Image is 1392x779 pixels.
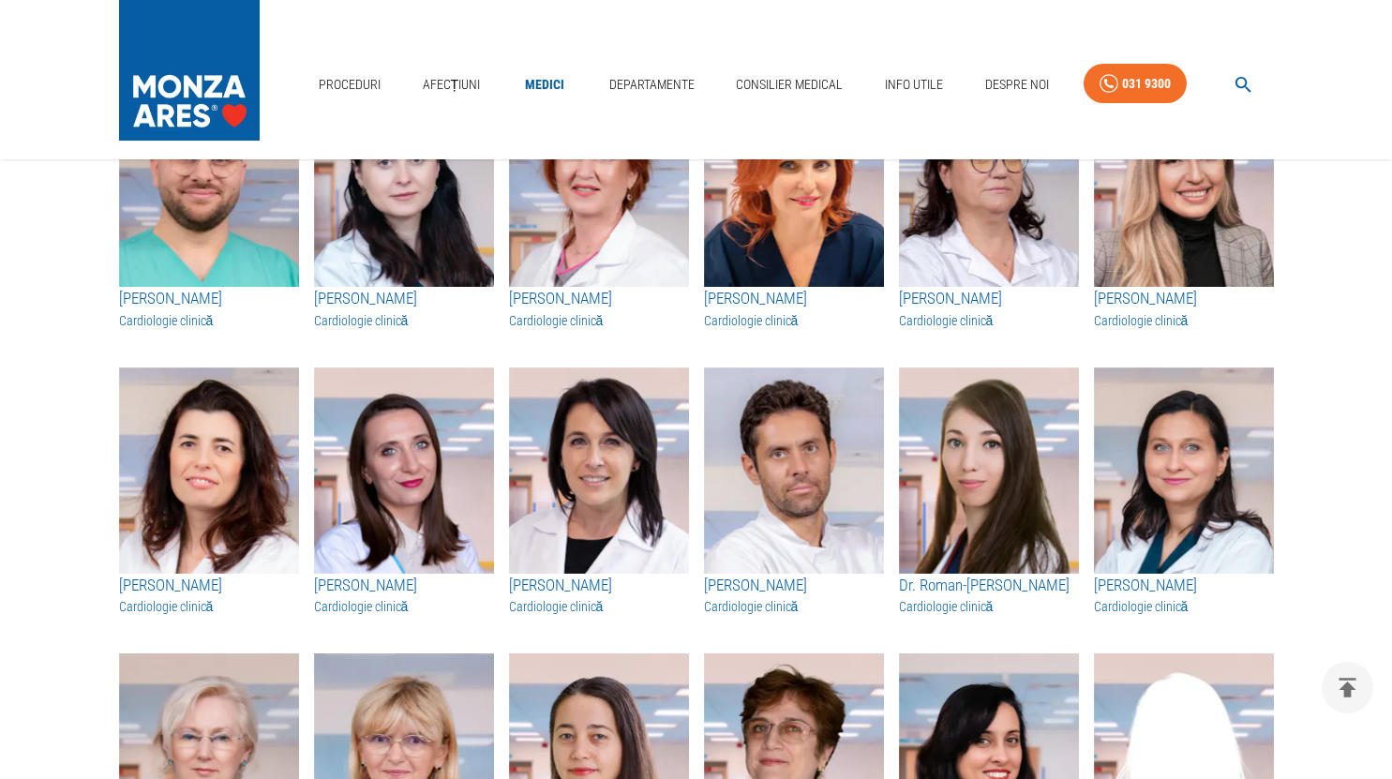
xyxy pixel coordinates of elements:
[311,66,388,104] a: Proceduri
[899,597,1079,616] h3: Cardiologie clinică
[704,287,884,330] a: [PERSON_NAME]Cardiologie clinică
[509,367,689,574] img: Dr. Adina Roșu
[509,81,689,287] img: Dr. Anca Simona Tău
[119,81,299,287] img: Dr. Alexandru Achim
[509,311,689,330] h3: Cardiologie clinică
[119,311,299,330] h3: Cardiologie clinică
[509,574,689,598] h3: [PERSON_NAME]
[1084,64,1187,104] a: 031 9300
[509,287,689,311] h3: [PERSON_NAME]
[415,66,488,104] a: Afecțiuni
[899,367,1079,574] img: Dr. Roman-Pepine Diana
[314,287,494,311] h3: [PERSON_NAME]
[509,287,689,330] a: [PERSON_NAME]Cardiologie clinică
[704,311,884,330] h3: Cardiologie clinică
[704,81,884,287] img: Dr. Simona Costea
[1094,367,1274,574] img: Dr. Maria Greavu
[119,367,299,574] img: Dr. Isabella Mihalcea
[314,287,494,330] a: [PERSON_NAME]Cardiologie clinică
[314,597,494,616] h3: Cardiologie clinică
[509,574,689,617] a: [PERSON_NAME]Cardiologie clinică
[899,287,1079,311] h3: [PERSON_NAME]
[1094,311,1274,330] h3: Cardiologie clinică
[314,574,494,598] h3: [PERSON_NAME]
[899,287,1079,330] a: [PERSON_NAME]Cardiologie clinică
[899,311,1079,330] h3: Cardiologie clinică
[1094,597,1274,616] h3: Cardiologie clinică
[515,66,575,104] a: Medici
[509,597,689,616] h3: Cardiologie clinică
[877,66,950,104] a: Info Utile
[899,81,1079,287] img: Dr. Silvia Andrucovici
[1094,574,1274,617] a: [PERSON_NAME]Cardiologie clinică
[704,367,884,574] img: Dr. Alexandru Deaconu
[728,66,850,104] a: Consilier Medical
[119,597,299,616] h3: Cardiologie clinică
[314,574,494,617] a: [PERSON_NAME]Cardiologie clinică
[704,287,884,311] h3: [PERSON_NAME]
[1322,662,1373,713] button: delete
[119,574,299,598] h3: [PERSON_NAME]
[899,574,1079,617] a: Dr. Roman-[PERSON_NAME]Cardiologie clinică
[1094,287,1274,330] a: [PERSON_NAME]Cardiologie clinică
[704,574,884,598] h3: [PERSON_NAME]
[978,66,1056,104] a: Despre Noi
[1094,287,1274,311] h3: [PERSON_NAME]
[602,66,702,104] a: Departamente
[314,81,494,287] img: Dr. Cristina Hăbudeanu
[119,287,299,330] a: [PERSON_NAME]Cardiologie clinică
[1094,81,1274,287] img: Dr. Raluca Tomoaia
[899,574,1079,598] h3: Dr. Roman-[PERSON_NAME]
[704,597,884,616] h3: Cardiologie clinică
[314,311,494,330] h3: Cardiologie clinică
[1122,72,1171,96] div: 031 9300
[119,574,299,617] a: [PERSON_NAME]Cardiologie clinică
[119,287,299,311] h3: [PERSON_NAME]
[704,574,884,617] a: [PERSON_NAME]Cardiologie clinică
[1094,574,1274,598] h3: [PERSON_NAME]
[314,367,494,574] img: Dr. Crina Rădulescu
